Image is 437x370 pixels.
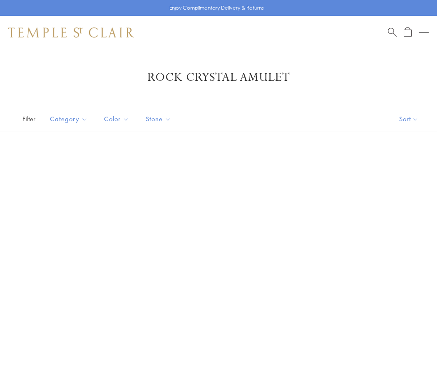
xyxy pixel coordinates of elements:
[419,27,429,37] button: Open navigation
[46,114,94,124] span: Category
[388,27,397,37] a: Search
[100,114,135,124] span: Color
[380,106,437,132] button: Show sort by
[142,114,177,124] span: Stone
[44,110,94,128] button: Category
[404,27,412,37] a: Open Shopping Bag
[169,4,264,12] p: Enjoy Complimentary Delivery & Returns
[8,27,134,37] img: Temple St. Clair
[98,110,135,128] button: Color
[21,70,416,85] h1: Rock Crystal Amulet
[139,110,177,128] button: Stone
